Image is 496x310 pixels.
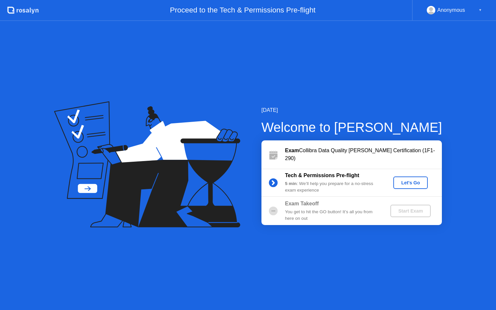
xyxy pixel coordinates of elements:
button: Start Exam [390,205,431,217]
div: [DATE] [261,106,442,114]
div: Start Exam [393,208,428,214]
b: 5 min [285,181,297,186]
b: Exam Takeoff [285,201,319,206]
button: Let's Go [393,176,428,189]
b: Tech & Permissions Pre-flight [285,173,359,178]
div: : We’ll help you prepare for a no-stress exam experience [285,180,380,194]
div: You get to hit the GO button! It’s all you from here on out [285,209,380,222]
div: Anonymous [437,6,465,14]
div: Let's Go [396,180,425,185]
div: ▼ [479,6,482,14]
div: Collibra Data Quality [PERSON_NAME] Certification (1F1-290) [285,147,442,162]
b: Exam [285,148,299,153]
div: Welcome to [PERSON_NAME] [261,117,442,137]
